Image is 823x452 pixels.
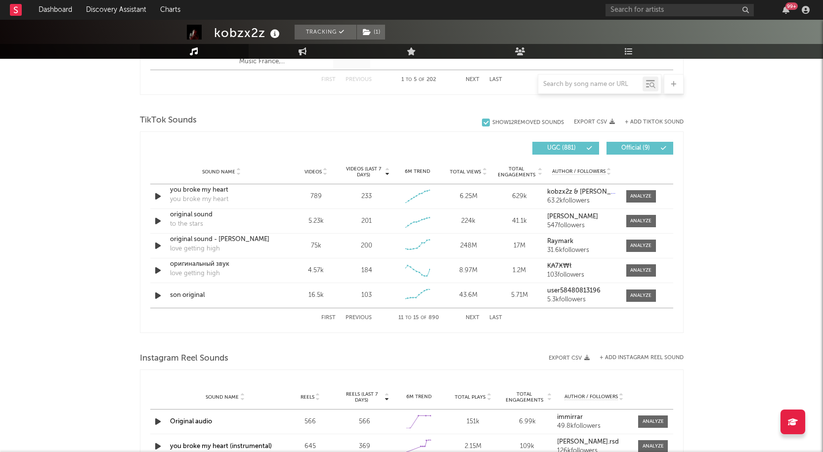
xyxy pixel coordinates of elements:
span: Instagram Reel Sounds [140,353,228,365]
span: Videos (last 7 days) [344,166,384,178]
strong: Raymark [547,238,573,245]
div: 2.15M [448,442,498,452]
span: TikTok Sounds [140,115,197,126]
span: Sound Name [202,169,235,175]
div: 103 [361,290,372,300]
a: original sound [170,210,273,220]
div: 109k [503,442,552,452]
a: ₭₳7Ӿ₩ł [547,263,616,270]
div: love getting high [170,269,220,279]
div: 5.71M [496,290,542,300]
div: 11 15 890 [391,312,446,324]
div: 103 followers [547,272,616,279]
div: 184 [361,266,372,276]
a: user58480813196 [547,288,616,294]
strong: user58480813196 [547,288,601,294]
button: Tracking [295,25,356,40]
a: original sound - [PERSON_NAME] [170,235,273,245]
a: you broke my heart (instrumental) [170,443,272,450]
div: 49.8k followers [557,423,631,430]
button: Previous [346,315,372,321]
div: 99 + [785,2,798,10]
button: + Add TikTok Sound [615,120,684,125]
div: + Add Instagram Reel Sound [590,355,684,361]
a: оригинальный звук [170,259,273,269]
div: 63.2k followers [547,198,616,205]
div: 566 [340,417,390,427]
div: love getting high [170,244,220,254]
a: immirrar [557,414,631,421]
span: Total Plays [455,394,485,400]
div: 6M Trend [394,393,444,401]
button: Export CSV [574,119,615,125]
span: Author / Followers [552,168,606,175]
span: of [421,316,427,320]
div: 547 followers [547,222,616,229]
strong: kobzx2z & [PERSON_NAME] [547,189,631,195]
button: (1) [357,25,385,40]
div: 75k [293,241,339,251]
div: 200 [361,241,372,251]
div: you broke my heart [170,195,228,205]
a: [PERSON_NAME].rsd [557,439,631,446]
a: kobzx2z & [PERSON_NAME] [547,189,616,196]
span: Reels [301,394,314,400]
button: Last [489,315,502,321]
div: 5.3k followers [547,296,616,303]
a: you broke my heart [170,185,273,195]
div: 6.99k [503,417,552,427]
strong: ₭₳7Ӿ₩ł [547,263,571,269]
div: 17M [496,241,542,251]
button: + Add Instagram Reel Sound [600,355,684,361]
div: 41.1k [496,216,542,226]
div: 248M [445,241,491,251]
button: Export CSV [549,355,590,361]
div: 233 [361,192,372,202]
span: ( 1 ) [356,25,386,40]
span: UGC ( 881 ) [539,145,584,151]
div: 6.25M [445,192,491,202]
div: 151k [448,417,498,427]
div: to the stars [170,219,203,229]
button: UGC(881) [532,142,599,155]
span: Reels (last 7 days) [340,391,384,403]
span: to [405,316,411,320]
div: 629k [496,192,542,202]
span: Videos [304,169,322,175]
span: Sound Name [206,394,239,400]
div: 369 [340,442,390,452]
div: 8.97M [445,266,491,276]
button: Next [466,315,479,321]
div: 4.57k [293,266,339,276]
div: 566 [286,417,335,427]
div: 224k [445,216,491,226]
div: Show 12 Removed Sounds [492,120,564,126]
div: kobzx2z [214,25,282,41]
strong: [PERSON_NAME] [547,213,598,220]
strong: [PERSON_NAME].rsd [557,439,619,445]
button: 99+ [782,6,789,14]
input: Search for artists [606,4,754,16]
div: 789 [293,192,339,202]
span: Total Views [450,169,481,175]
div: 6M Trend [394,168,440,175]
div: 43.6M [445,290,491,300]
a: son original [170,290,273,300]
span: Total Engagements [496,166,536,178]
div: 645 [286,442,335,452]
a: Raymark [547,238,616,245]
button: + Add TikTok Sound [625,120,684,125]
div: 1.2M [496,266,542,276]
a: Original audio [170,418,212,425]
button: First [321,315,336,321]
a: [PERSON_NAME] [547,213,616,220]
div: 16.5k [293,290,339,300]
input: Search by song name or URL [538,81,643,88]
button: Official(9) [606,142,673,155]
div: 201 [361,216,372,226]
